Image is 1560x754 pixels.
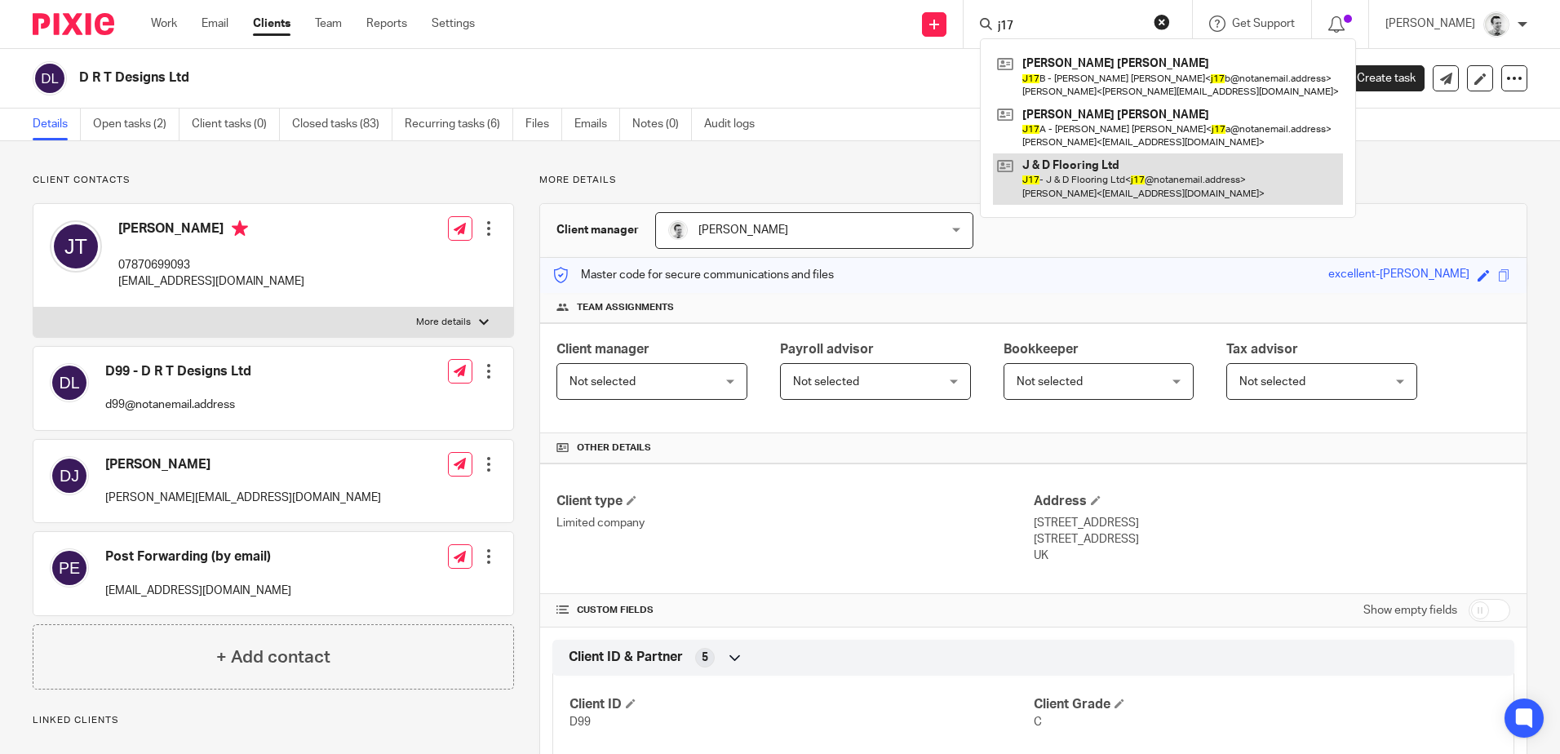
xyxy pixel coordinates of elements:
img: svg%3E [33,61,67,95]
a: Settings [432,16,475,32]
p: Master code for secure communications and files [552,267,834,283]
span: Client ID & Partner [569,649,683,666]
p: [PERSON_NAME] [1385,16,1475,32]
a: Email [202,16,228,32]
i: Primary [232,220,248,237]
a: Notes (0) [632,109,692,140]
p: More details [539,174,1527,187]
a: Closed tasks (83) [292,109,392,140]
p: d99@notanemail.address [105,397,251,413]
img: svg%3E [50,456,89,495]
img: Andy_2025.jpg [1483,11,1509,38]
img: Andy_2025.jpg [668,220,688,240]
img: Pixie [33,13,114,35]
h4: CUSTOM FIELDS [556,604,1033,617]
img: svg%3E [50,220,102,273]
p: Linked clients [33,714,514,727]
p: [STREET_ADDRESS] [1034,531,1510,548]
p: [STREET_ADDRESS] [1034,515,1510,531]
input: Search [996,20,1143,34]
a: Work [151,16,177,32]
h4: [PERSON_NAME] [105,456,381,473]
span: Other details [577,441,651,455]
a: Open tasks (2) [93,109,179,140]
span: Bookkeeper [1004,343,1079,356]
a: Reports [366,16,407,32]
a: Audit logs [704,109,767,140]
span: D99 [569,716,591,728]
span: Payroll advisor [780,343,874,356]
h4: Post Forwarding (by email) [105,548,291,565]
button: Clear [1154,14,1170,30]
span: Team assignments [577,301,674,314]
a: Clients [253,16,290,32]
img: svg%3E [50,548,89,588]
h4: Client ID [569,696,1033,713]
p: [EMAIL_ADDRESS][DOMAIN_NAME] [105,583,291,599]
p: UK [1034,548,1510,564]
span: 5 [702,650,708,666]
p: Client contacts [33,174,514,187]
span: Client manager [556,343,649,356]
p: Limited company [556,515,1033,531]
span: Tax advisor [1226,343,1298,356]
h3: Client manager [556,222,639,238]
label: Show empty fields [1363,602,1457,619]
a: Client tasks (0) [192,109,280,140]
h4: Client Grade [1034,696,1497,713]
p: 07870699093 [118,257,304,273]
span: Not selected [793,376,859,388]
span: Not selected [1239,376,1305,388]
p: More details [416,316,471,329]
a: Recurring tasks (6) [405,109,513,140]
h4: + Add contact [216,645,330,670]
h4: D99 - D R T Designs Ltd [105,363,251,380]
span: [PERSON_NAME] [698,224,788,236]
a: Files [525,109,562,140]
span: Get Support [1232,18,1295,29]
a: Team [315,16,342,32]
h2: D R T Designs Ltd [79,69,1060,86]
a: Create task [1330,65,1425,91]
a: Details [33,109,81,140]
span: Not selected [569,376,636,388]
span: Not selected [1017,376,1083,388]
span: C [1034,716,1042,728]
h4: [PERSON_NAME] [118,220,304,241]
img: svg%3E [50,363,89,402]
p: [EMAIL_ADDRESS][DOMAIN_NAME] [118,273,304,290]
h4: Address [1034,493,1510,510]
p: [PERSON_NAME][EMAIL_ADDRESS][DOMAIN_NAME] [105,490,381,506]
div: excellent-[PERSON_NAME] [1328,266,1469,285]
a: Emails [574,109,620,140]
h4: Client type [556,493,1033,510]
